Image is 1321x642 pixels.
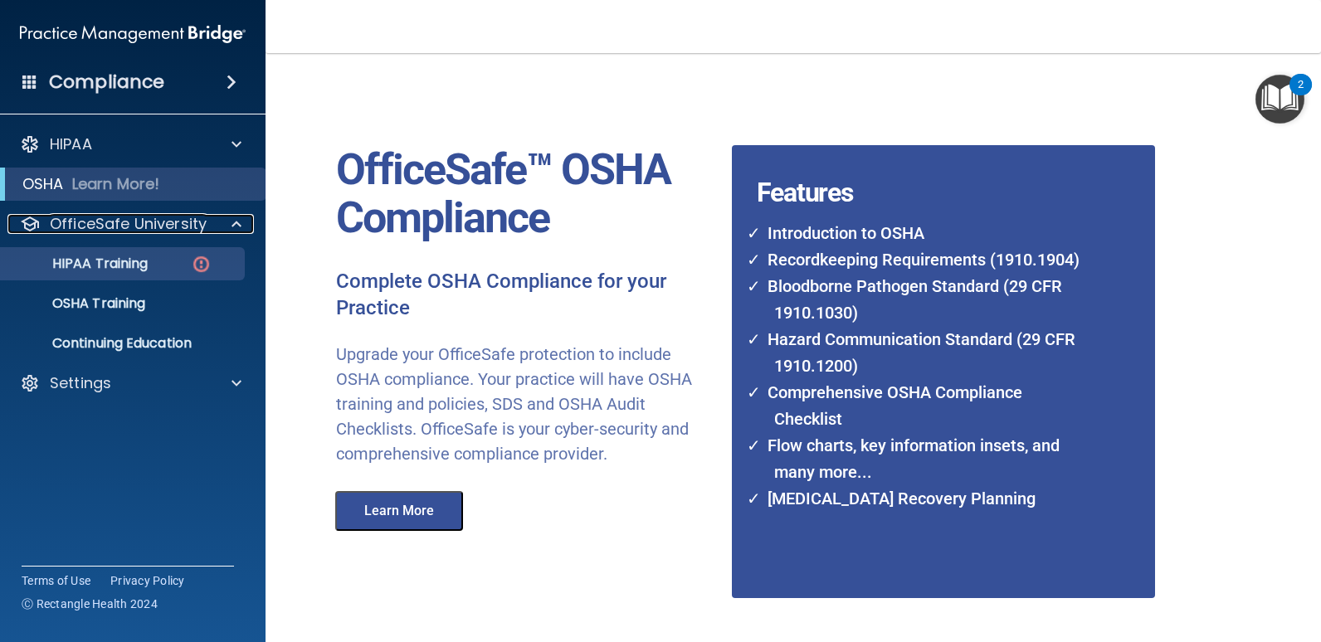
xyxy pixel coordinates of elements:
[758,246,1089,273] li: Recordkeeping Requirements (1910.1904)
[22,572,90,589] a: Terms of Use
[20,214,241,234] a: OfficeSafe University
[22,596,158,612] span: Ⓒ Rectangle Health 2024
[191,254,212,275] img: danger-circle.6113f641.png
[72,174,160,194] p: Learn More!
[22,174,64,194] p: OSHA
[758,485,1089,512] li: [MEDICAL_DATA] Recovery Planning
[49,71,164,94] h4: Compliance
[1298,85,1304,106] div: 2
[110,572,185,589] a: Privacy Policy
[758,326,1089,379] li: Hazard Communication Standard (29 CFR 1910.1200)
[336,342,719,466] p: Upgrade your OfficeSafe protection to include OSHA compliance. Your practice will have OSHA train...
[11,255,148,272] p: HIPAA Training
[20,134,241,154] a: HIPAA
[336,146,719,242] p: OfficeSafe™ OSHA Compliance
[1034,524,1301,591] iframe: Drift Widget Chat Controller
[50,134,92,154] p: HIPAA
[20,17,246,51] img: PMB logo
[335,491,463,531] button: Learn More
[336,269,719,322] p: Complete OSHA Compliance for your Practice
[1255,75,1304,124] button: Open Resource Center, 2 new notifications
[758,432,1089,485] li: Flow charts, key information insets, and many more...
[11,295,145,312] p: OSHA Training
[50,373,111,393] p: Settings
[20,373,241,393] a: Settings
[324,505,480,518] a: Learn More
[758,220,1089,246] li: Introduction to OSHA
[11,335,237,352] p: Continuing Education
[758,379,1089,432] li: Comprehensive OSHA Compliance Checklist
[732,145,1111,178] h4: Features
[50,214,207,234] p: OfficeSafe University
[758,273,1089,326] li: Bloodborne Pathogen Standard (29 CFR 1910.1030)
